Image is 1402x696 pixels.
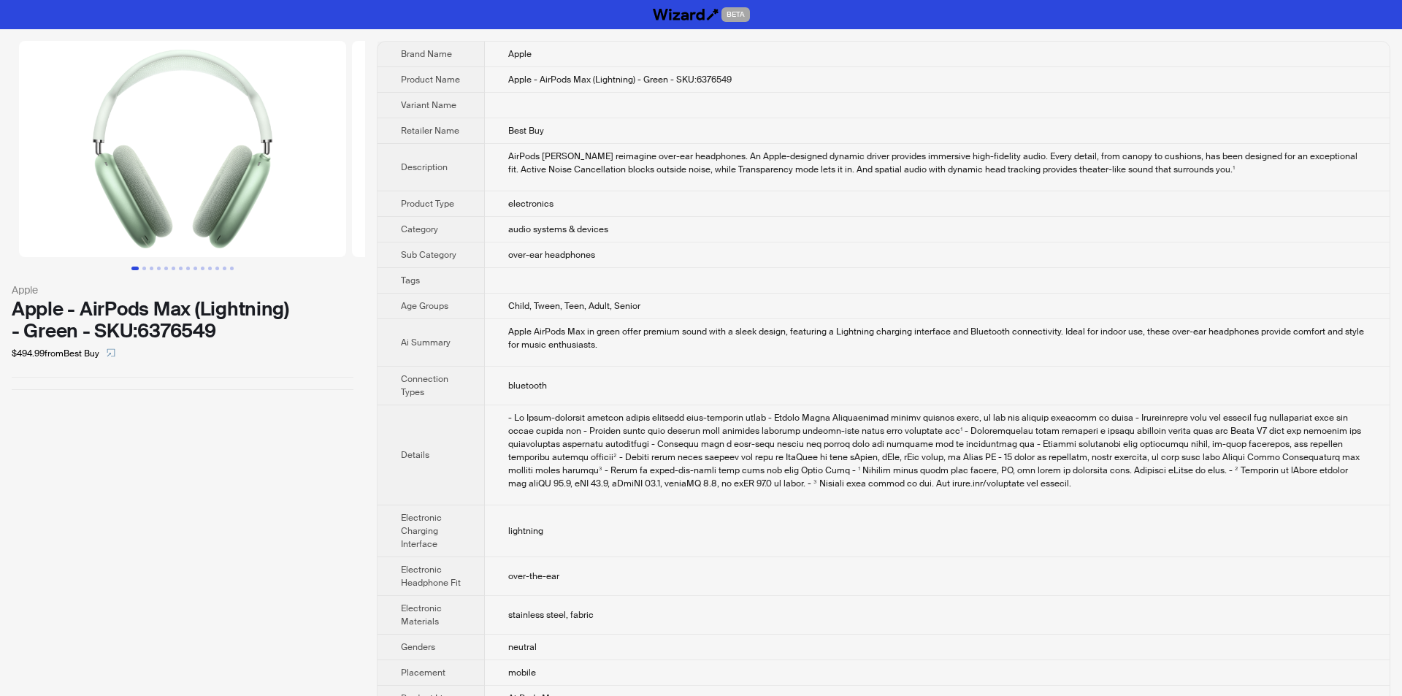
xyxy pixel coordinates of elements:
div: - An Apple-designed dynamic driver provides high-fidelity audio - Active Noise Cancellation block... [508,411,1366,490]
span: Product Name [401,74,460,85]
button: Go to slide 11 [208,267,212,270]
span: Description [401,161,448,173]
span: Tags [401,275,420,286]
span: mobile [508,667,536,678]
button: Go to slide 6 [172,267,175,270]
span: lightning [508,525,543,537]
span: select [107,348,115,357]
div: AirPods Max reimagine over-ear headphones. An Apple-designed dynamic driver provides immersive hi... [508,150,1366,176]
button: Go to slide 13 [223,267,226,270]
span: Apple - AirPods Max (Lightning) - Green - SKU:6376549 [508,74,732,85]
span: audio systems & devices [508,223,608,235]
img: Apple - AirPods Max (Lightning) - Green - SKU:6376549 image 2 [352,41,679,257]
button: Go to slide 7 [179,267,183,270]
span: Details [401,449,429,461]
span: Age Groups [401,300,448,312]
span: Category [401,223,438,235]
span: electronics [508,198,553,210]
div: $494.99 from Best Buy [12,342,353,365]
span: Best Buy [508,125,544,137]
button: Go to slide 14 [230,267,234,270]
span: Variant Name [401,99,456,111]
button: Go to slide 9 [194,267,197,270]
button: Go to slide 4 [157,267,161,270]
button: Go to slide 10 [201,267,204,270]
span: Retailer Name [401,125,459,137]
span: Child, Tween, Teen, Adult, Senior [508,300,640,312]
span: Brand Name [401,48,452,60]
button: Go to slide 12 [215,267,219,270]
span: Connection Types [401,373,448,398]
div: Apple [12,282,353,298]
span: Electronic Headphone Fit [401,564,461,589]
span: Electronic Charging Interface [401,512,442,550]
span: Placement [401,667,445,678]
span: bluetooth [508,380,547,391]
button: Go to slide 5 [164,267,168,270]
span: neutral [508,641,537,653]
span: over-ear headphones [508,249,595,261]
span: Electronic Materials [401,603,442,627]
div: Apple AirPods Max in green offer premium sound with a sleek design, featuring a Lightning chargin... [508,325,1366,351]
span: Ai Summary [401,337,451,348]
button: Go to slide 1 [131,267,139,270]
div: Apple - AirPods Max (Lightning) - Green - SKU:6376549 [12,298,353,342]
span: Sub Category [401,249,456,261]
span: Genders [401,641,435,653]
span: Apple [508,48,532,60]
span: stainless steel, fabric [508,609,594,621]
button: Go to slide 2 [142,267,146,270]
span: over-the-ear [508,570,559,582]
span: BETA [721,7,750,22]
img: Apple - AirPods Max (Lightning) - Green - SKU:6376549 image 1 [19,41,346,257]
button: Go to slide 3 [150,267,153,270]
button: Go to slide 8 [186,267,190,270]
span: Product Type [401,198,454,210]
